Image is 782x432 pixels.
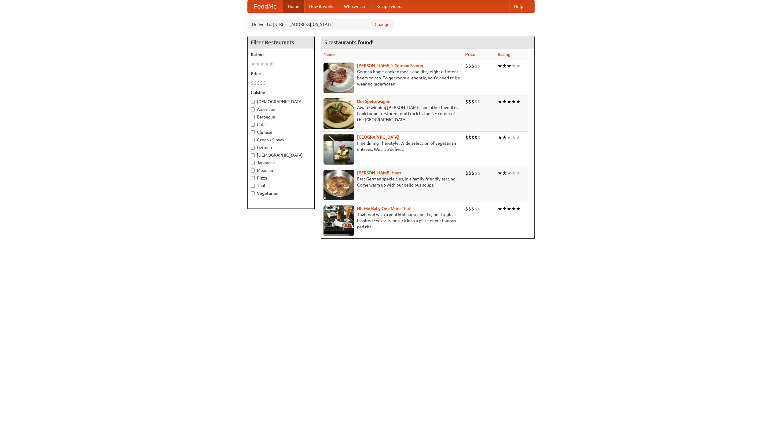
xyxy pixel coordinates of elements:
label: Mexican [251,167,311,173]
a: Home [283,0,304,13]
img: kohlhaus.jpg [323,170,354,200]
li: ★ [265,61,269,67]
img: esthers.jpg [323,63,354,93]
a: Change [375,21,389,27]
li: ★ [516,205,521,212]
a: Who we are [339,0,371,13]
li: $ [465,170,468,176]
li: ★ [507,98,511,105]
li: $ [471,170,474,176]
li: ★ [511,63,516,69]
a: Hit Me Baby One More Thai [357,206,410,211]
p: East German specialties, in a family-friendly setting. Come warm up with our delicious soups. [323,176,460,188]
li: ★ [511,170,516,176]
input: Cafe [251,123,255,127]
label: Vegetarian [251,190,311,196]
h5: Price [251,71,311,77]
label: Pizza [251,175,311,181]
li: ★ [507,170,511,176]
a: Recipe videos [371,0,408,13]
input: Czech / Slovak [251,138,255,142]
b: Der Speisewagen [357,99,390,104]
li: ★ [498,134,502,141]
p: Award-winning [PERSON_NAME] and other favorites. Look for our restored food truck in the NE corne... [323,104,460,123]
img: babythai.jpg [323,205,354,236]
a: [PERSON_NAME]'s German Saloon [357,63,423,68]
li: ★ [498,205,502,212]
li: $ [257,80,260,86]
li: ★ [516,63,521,69]
a: [PERSON_NAME] Haus [357,170,401,175]
h5: Cuisine [251,89,311,96]
a: Rating [498,52,510,57]
li: ★ [498,63,502,69]
a: Price [465,52,475,57]
label: German [251,144,311,151]
label: [DEMOGRAPHIC_DATA] [251,99,311,105]
li: ★ [251,61,255,67]
li: $ [477,63,481,69]
li: ★ [507,205,511,212]
a: How it works [304,0,339,13]
li: $ [477,170,481,176]
input: Pizza [251,176,255,180]
label: Barbecue [251,114,311,120]
li: $ [465,98,468,105]
li: ★ [502,170,507,176]
img: speisewagen.jpg [323,98,354,129]
li: $ [477,205,481,212]
input: [DEMOGRAPHIC_DATA] [251,153,255,157]
a: [GEOGRAPHIC_DATA] [357,135,399,140]
input: Vegetarian [251,191,255,195]
li: ★ [260,61,265,67]
li: $ [263,80,266,86]
input: Mexican [251,169,255,172]
li: $ [465,63,468,69]
li: $ [251,80,254,86]
p: German home-cooked meals and fifty-eight different beers on tap. To get more authentic, you'd nee... [323,69,460,87]
ng-pluralize: 5 restaurants found! [324,39,374,45]
input: German [251,146,255,150]
a: Help [509,0,528,13]
div: Deliver to: [STREET_ADDRESS][US_STATE] [247,19,394,30]
a: Name [323,52,335,57]
li: $ [465,134,468,141]
label: Thai [251,183,311,189]
li: $ [471,63,474,69]
li: ★ [502,205,507,212]
label: Chinese [251,129,311,135]
li: $ [474,134,477,141]
li: $ [254,80,257,86]
label: American [251,106,311,112]
li: $ [471,98,474,105]
p: Thai food with a youthful bar scene. Try our tropical inspired cocktails, or tuck into a plate of... [323,212,460,230]
label: Cafe [251,122,311,128]
input: [DEMOGRAPHIC_DATA] [251,100,255,104]
input: Chinese [251,130,255,134]
li: ★ [511,205,516,212]
li: ★ [507,134,511,141]
input: American [251,107,255,111]
li: $ [260,80,263,86]
li: $ [468,170,471,176]
li: $ [468,205,471,212]
li: ★ [502,98,507,105]
li: $ [468,98,471,105]
li: ★ [502,63,507,69]
li: ★ [516,170,521,176]
label: Japanese [251,160,311,166]
li: $ [477,134,481,141]
li: ★ [511,98,516,105]
li: $ [474,98,477,105]
li: ★ [498,98,502,105]
li: ★ [511,134,516,141]
li: ★ [516,98,521,105]
li: $ [468,134,471,141]
li: $ [474,170,477,176]
li: ★ [507,63,511,69]
li: $ [474,205,477,212]
label: Czech / Slovak [251,137,311,143]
